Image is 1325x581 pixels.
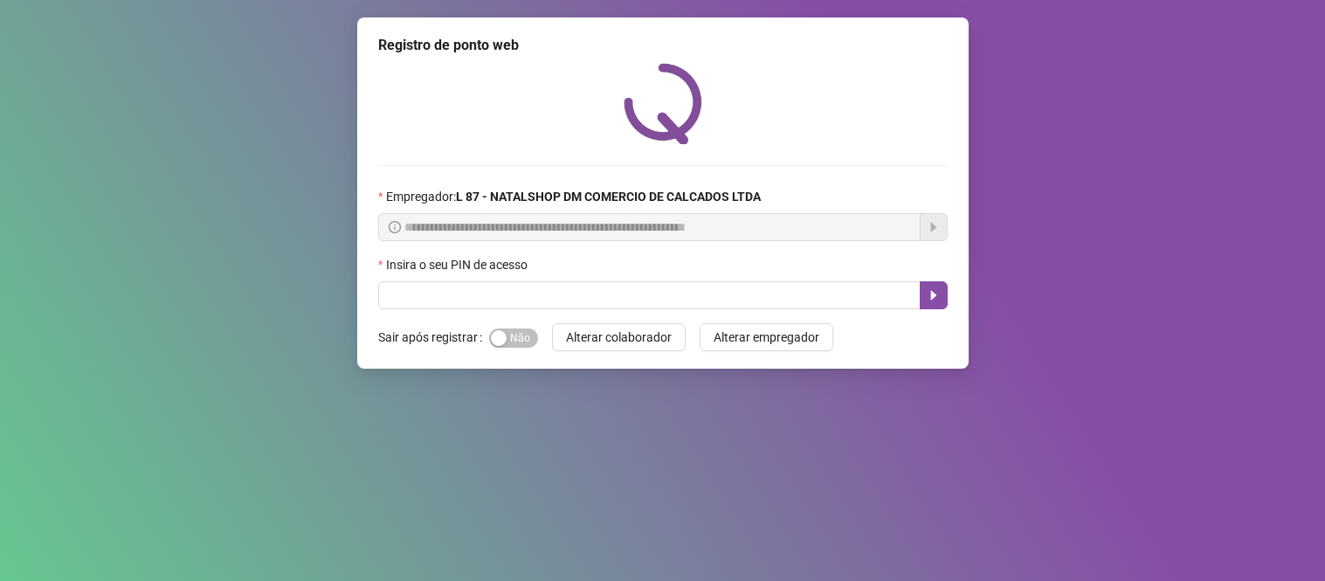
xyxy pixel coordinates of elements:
[566,328,672,347] span: Alterar colaborador
[927,288,941,302] span: caret-right
[378,255,539,274] label: Insira o seu PIN de acesso
[700,323,833,351] button: Alterar empregador
[378,323,489,351] label: Sair após registrar
[714,328,819,347] span: Alterar empregador
[624,63,702,144] img: QRPoint
[386,187,761,206] span: Empregador :
[389,221,401,233] span: info-circle
[456,190,761,204] strong: L 87 - NATALSHOP DM COMERCIO DE CALCADOS LTDA
[552,323,686,351] button: Alterar colaborador
[378,35,948,56] div: Registro de ponto web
